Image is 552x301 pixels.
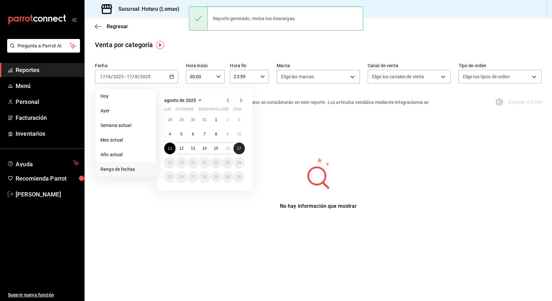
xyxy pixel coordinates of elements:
button: 9 de agosto de 2025 [222,128,233,140]
abbr: 29 de agosto de 2025 [214,175,218,179]
abbr: 29 de julio de 2025 [179,118,183,122]
abbr: 5 de agosto de 2025 [180,132,183,136]
button: 10 de agosto de 2025 [233,128,245,140]
button: open_drawer_menu [72,17,77,22]
font: Recomienda Parrot [16,175,67,182]
abbr: domingo [233,107,242,114]
button: 28 de agosto de 2025 [199,171,210,183]
abbr: 10 de agosto de 2025 [237,132,241,136]
button: 2 de agosto de 2025 [222,114,233,126]
abbr: martes [176,107,196,114]
abbr: 26 de agosto de 2025 [179,175,183,179]
button: Pregunta a Parrot AI [7,39,80,53]
button: 30 de julio de 2025 [187,114,199,126]
button: 31 de agosto de 2025 [233,171,245,183]
abbr: 21 de agosto de 2025 [202,160,206,165]
abbr: 11 de agosto de 2025 [168,146,172,151]
button: 19 de agosto de 2025 [176,157,187,169]
abbr: 28 de agosto de 2025 [202,175,206,179]
button: 7 de agosto de 2025 [199,128,210,140]
label: Hora inicio [186,63,225,68]
input: -- [108,74,111,79]
h3: Sucursal: Hotaru (Lomas) [113,5,179,13]
font: Sugerir nueva función [8,292,54,297]
span: Regresar [107,23,128,30]
span: Pregunta a Parrot AI [18,43,70,49]
font: Inventarios [16,130,45,137]
abbr: 18 de agosto de 2025 [168,160,172,165]
abbr: 9 de agosto de 2025 [226,132,229,136]
button: Regresar [95,23,128,30]
button: 4 de agosto de 2025 [164,128,176,140]
abbr: lunes [164,107,171,114]
abbr: 17 de agosto de 2025 [237,146,241,151]
abbr: 30 de agosto de 2025 [225,175,230,179]
input: -- [135,74,138,79]
button: 11 de agosto de 2025 [164,143,176,154]
button: 30 de agosto de 2025 [222,171,233,183]
img: Marcador de información sobre herramientas [156,41,164,49]
input: ---- [113,74,124,79]
button: 16 de agosto de 2025 [222,143,233,154]
abbr: 16 de agosto de 2025 [225,146,230,151]
abbr: 6 de agosto de 2025 [192,132,194,136]
span: Semana actual [100,122,151,129]
span: / [111,74,113,79]
label: Fecha [95,63,178,68]
font: [PERSON_NAME] [16,191,61,198]
button: 29 de julio de 2025 [176,114,187,126]
label: Marca [277,63,360,68]
input: -- [100,74,106,79]
span: Ayer [100,107,151,114]
abbr: 30 de julio de 2025 [191,118,195,122]
input: ---- [140,74,151,79]
abbr: 31 de julio de 2025 [202,118,206,122]
abbr: 20 de agosto de 2025 [191,160,195,165]
abbr: 19 de agosto de 2025 [179,160,183,165]
button: 15 de agosto de 2025 [210,143,222,154]
button: 3 de agosto de 2025 [233,114,245,126]
p: Nota [95,91,451,99]
abbr: viernes [210,107,228,114]
button: 8 de agosto de 2025 [210,128,222,140]
span: Mes actual [100,137,151,144]
div: Venta por categoría [95,40,153,50]
button: 26 de agosto de 2025 [176,171,187,183]
button: 28 de julio de 2025 [164,114,176,126]
abbr: 22 de agosto de 2025 [214,160,218,165]
button: 13 de agosto de 2025 [187,143,199,154]
label: Hora fin [230,63,269,68]
abbr: 24 de agosto de 2025 [237,160,241,165]
span: Ayuda [16,159,71,167]
a: Pregunta a Parrot AI [5,47,80,54]
font: Personal [16,98,39,105]
button: 23 de agosto de 2025 [222,157,233,169]
button: 17 de agosto de 2025 [233,143,245,154]
abbr: sábado [222,107,229,114]
button: 12 de agosto de 2025 [176,143,187,154]
button: 20 de agosto de 2025 [187,157,199,169]
span: agosto de 2025 [164,98,196,103]
label: Canal de venta [368,63,451,68]
button: 25 de agosto de 2025 [164,171,176,183]
abbr: jueves [199,107,237,114]
abbr: 27 de agosto de 2025 [191,175,195,179]
abbr: 4 de agosto de 2025 [169,132,171,136]
span: / [138,74,140,79]
abbr: 12 de agosto de 2025 [179,146,183,151]
font: Reportes [16,67,39,73]
abbr: 13 de agosto de 2025 [191,146,195,151]
span: Hoy [100,93,151,100]
button: 27 de agosto de 2025 [187,171,199,183]
font: Menú [16,82,31,89]
span: Año actual [100,151,151,158]
button: 29 de agosto de 2025 [210,171,222,183]
div: No hay información que mostrar [280,202,357,210]
button: 18 de agosto de 2025 [164,157,176,169]
button: 1 de agosto de 2025 [210,114,222,126]
span: Rango de fechas [100,166,151,173]
input: -- [126,74,132,79]
span: Elige los tipos de orden [463,73,509,80]
div: Reporte generado, revisa tus descargas. [208,11,301,26]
